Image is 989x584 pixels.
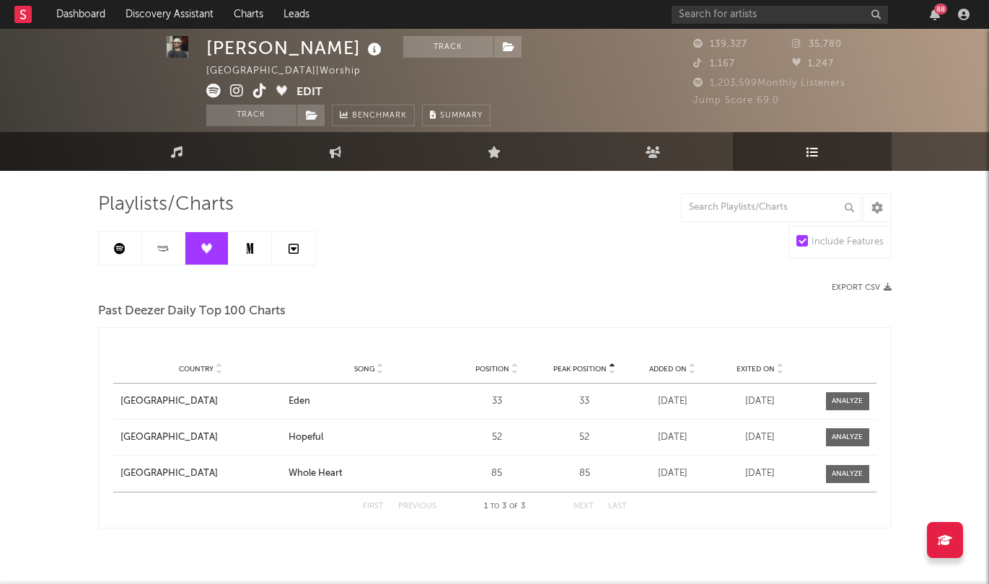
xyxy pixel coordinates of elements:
span: 35,780 [792,40,842,49]
button: 88 [930,9,940,20]
div: 85 [545,466,625,481]
span: to [491,503,499,510]
span: 1,167 [693,59,735,68]
span: Past Deezer Daily Top 100 Charts [98,303,286,320]
div: 33 [457,394,537,409]
button: Track [206,105,296,126]
div: 85 [457,466,537,481]
div: Include Features [812,234,884,251]
button: Edit [296,84,322,102]
a: Whole Heart [289,466,449,481]
span: Added On [649,365,687,373]
span: Summary [440,112,483,120]
span: Jump Score: 69.0 [693,96,779,105]
a: Eden [289,394,449,409]
button: Previous [398,503,436,510]
button: Track [403,36,493,58]
span: 139,327 [693,40,747,49]
input: Search Playlists/Charts [681,193,861,222]
div: 52 [457,430,537,445]
a: [GEOGRAPHIC_DATA] [120,466,281,481]
span: of [509,503,518,510]
span: Playlists/Charts [98,196,234,213]
div: 52 [545,430,625,445]
span: Song [354,365,375,373]
span: 1,247 [792,59,834,68]
div: [DATE] [632,430,713,445]
button: Next [573,503,594,510]
span: Exited On [737,365,775,373]
div: [DATE] [632,394,713,409]
button: First [363,503,384,510]
div: 88 [934,4,947,14]
span: Peak Position [553,365,607,373]
div: [PERSON_NAME] [206,36,385,60]
a: Benchmark [332,105,415,126]
div: [GEOGRAPHIC_DATA] | Worship [206,63,377,80]
span: Country [179,365,214,373]
button: Last [608,503,627,510]
div: [DATE] [720,466,801,481]
a: Hopeful [289,430,449,445]
a: [GEOGRAPHIC_DATA] [120,430,281,445]
span: Benchmark [352,107,407,125]
div: [DATE] [720,394,801,409]
input: Search for artists [672,6,888,24]
span: 1,203,599 Monthly Listeners [693,79,845,88]
div: 1 3 3 [465,498,545,516]
button: Export CSV [832,283,892,292]
div: [DATE] [632,466,713,481]
button: Summary [422,105,491,126]
span: Position [475,365,509,373]
div: [DATE] [720,430,801,445]
a: [GEOGRAPHIC_DATA] [120,394,281,409]
div: 33 [545,394,625,409]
